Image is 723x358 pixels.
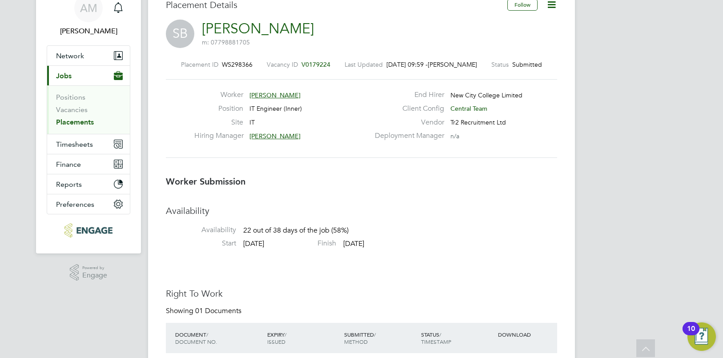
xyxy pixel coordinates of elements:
span: Submitted [512,60,542,68]
div: EXPIRY [265,326,342,350]
span: / [206,331,208,338]
span: TIMESTAMP [421,338,451,345]
span: n/a [450,132,459,140]
label: End Hirer [370,90,444,100]
div: DOCUMENT [173,326,265,350]
span: [PERSON_NAME] [249,91,301,99]
label: Worker [194,90,243,100]
label: Availability [166,225,236,235]
span: Finance [56,160,81,169]
span: V0179224 [301,60,330,68]
button: Reports [47,174,130,194]
span: AM [80,2,97,14]
div: Jobs [47,85,130,134]
label: Vendor [370,118,444,127]
b: Worker Submission [166,176,245,187]
span: 01 Documents [195,306,241,315]
span: Jobs [56,72,72,80]
button: Open Resource Center, 10 new notifications [687,322,716,351]
label: Start [166,239,236,248]
label: Position [194,104,243,113]
a: Positions [56,93,85,101]
span: / [439,331,441,338]
span: [PERSON_NAME] [249,132,301,140]
button: Jobs [47,66,130,85]
span: IT Engineer (Inner) [249,105,302,113]
div: DOWNLOAD [496,326,557,342]
span: WS298366 [222,60,253,68]
label: Vacancy ID [267,60,298,68]
span: [DATE] [343,239,364,248]
h3: Availability [166,205,557,217]
label: Finish [266,239,336,248]
span: IT [249,118,255,126]
label: Deployment Manager [370,131,444,141]
span: / [285,331,286,338]
div: SUBMITTED [342,326,419,350]
span: Preferences [56,200,94,209]
a: [PERSON_NAME] [202,20,314,37]
span: METHOD [344,338,368,345]
label: Hiring Manager [194,131,243,141]
span: Timesheets [56,140,93,149]
span: New City College Limited [450,91,522,99]
button: Finance [47,154,130,174]
img: tr2rec-logo-retina.png [64,223,112,237]
span: [DATE] [243,239,264,248]
span: m: 07798881705 [202,38,250,46]
a: Go to home page [47,223,130,237]
span: / [374,331,376,338]
span: [DATE] 09:59 - [386,60,428,68]
label: Site [194,118,243,127]
span: Angelina Morris [47,26,130,36]
a: Powered byEngage [70,264,108,281]
span: Engage [82,272,107,279]
span: DOCUMENT NO. [175,338,217,345]
button: Network [47,46,130,65]
button: Timesheets [47,134,130,154]
h3: Right To Work [166,288,557,299]
span: Powered by [82,264,107,272]
span: Tr2 Recruitment Ltd [450,118,506,126]
label: Client Config [370,104,444,113]
div: Showing [166,306,243,316]
label: Placement ID [181,60,218,68]
div: 10 [687,329,695,340]
span: [PERSON_NAME] [428,60,477,68]
span: Central Team [450,105,487,113]
button: Preferences [47,194,130,214]
span: Reports [56,180,82,189]
a: Vacancies [56,105,88,114]
a: Placements [56,118,94,126]
span: SB [166,20,194,48]
span: ISSUED [267,338,285,345]
label: Last Updated [345,60,383,68]
span: 22 out of 38 days of the job (58%) [243,226,349,235]
div: STATUS [419,326,496,350]
span: Network [56,52,84,60]
label: Status [491,60,509,68]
